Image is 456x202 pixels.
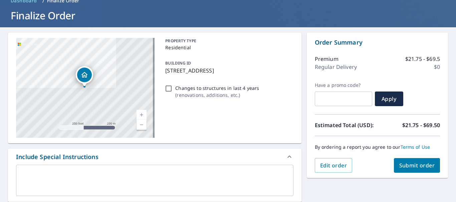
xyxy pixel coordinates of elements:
p: $0 [434,63,440,71]
a: Current Level 17, Zoom Out [137,120,147,130]
span: Edit order [320,162,347,169]
p: $21.75 - $69.5 [405,55,440,63]
p: Estimated Total (USD): [315,121,378,129]
h1: Finalize Order [8,9,448,22]
p: Residential [165,44,290,51]
p: BUILDING ID [165,60,191,66]
p: ( renovations, additions, etc. ) [175,92,259,99]
p: $21.75 - $69.50 [402,121,440,129]
a: Current Level 17, Zoom In [137,110,147,120]
p: Changes to structures in last 4 years [175,85,259,92]
button: Edit order [315,158,353,173]
button: Submit order [394,158,440,173]
p: Premium [315,55,338,63]
label: Have a promo code? [315,82,372,88]
p: By ordering a report you agree to our [315,144,440,150]
button: Apply [375,92,403,106]
div: Include Special Instructions [8,149,301,165]
div: Include Special Instructions [16,152,98,161]
p: Regular Delivery [315,63,357,71]
div: Dropped pin, building 1, Residential property, 16033 Mulberrypark Cir Lithia, FL 33547 [76,66,93,87]
p: Order Summary [315,38,440,47]
span: Submit order [399,162,435,169]
span: Apply [380,95,398,102]
p: [STREET_ADDRESS] [165,67,290,75]
p: PROPERTY TYPE [165,38,290,44]
a: Terms of Use [401,144,430,150]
